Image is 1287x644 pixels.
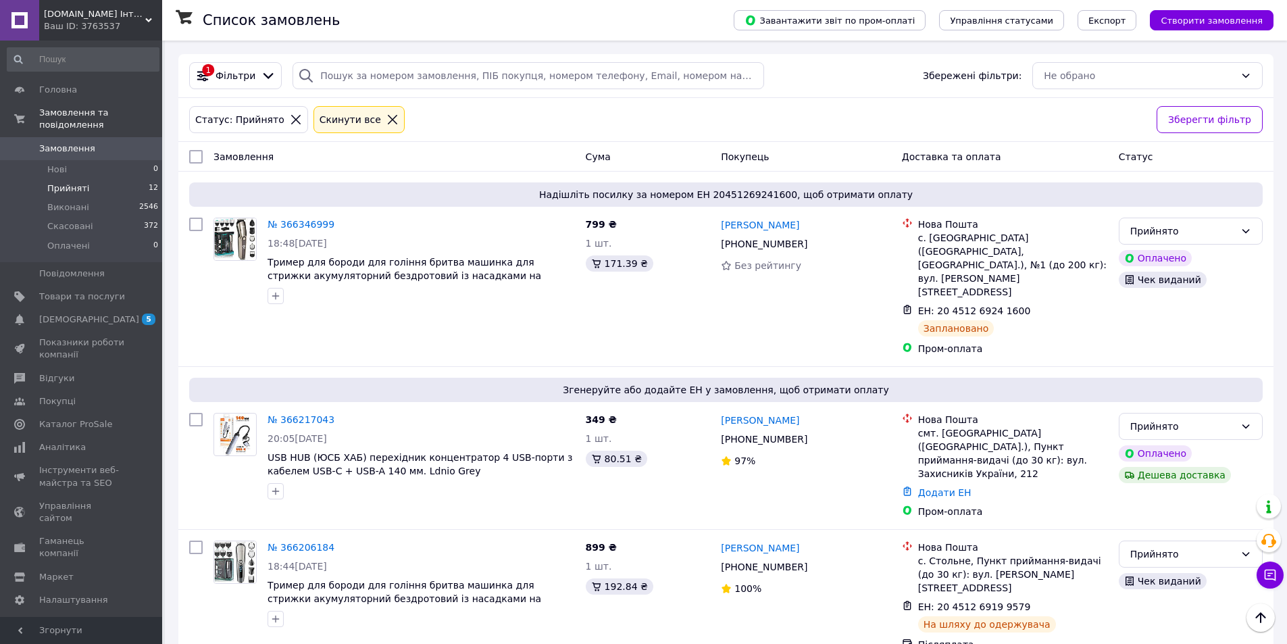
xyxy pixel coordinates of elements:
[293,62,763,89] input: Пошук за номером замовлення, ПІБ покупця, номером телефону, Email, номером накладної
[213,541,257,584] a: Фото товару
[268,238,327,249] span: 18:48[DATE]
[144,220,158,232] span: 372
[586,578,653,595] div: 192.84 ₴
[47,182,89,195] span: Прийняті
[1150,10,1273,30] button: Створити замовлення
[1119,573,1207,589] div: Чек виданий
[586,238,612,249] span: 1 шт.
[918,342,1108,355] div: Пром-оплата
[44,20,162,32] div: Ваш ID: 3763537
[718,558,810,576] div: [PHONE_NUMBER]
[39,107,162,131] span: Замовлення та повідомлення
[213,413,257,456] a: Фото товару
[1130,547,1235,562] div: Прийнято
[268,561,327,572] span: 18:44[DATE]
[47,220,93,232] span: Скасовані
[268,257,541,295] a: Тример для бороди для гоління бритва машинка для стрижки акумуляторний бездротовий із насадками н...
[1168,112,1251,127] span: Зберегти фільтр
[214,541,256,583] img: Фото товару
[586,561,612,572] span: 1 шт.
[142,314,155,325] span: 5
[39,464,125,489] span: Інструменти веб-майстра та SEO
[1136,14,1273,25] a: Створити замовлення
[213,151,274,162] span: Замовлення
[1157,106,1263,133] button: Зберегти фільтр
[47,164,67,176] span: Нові
[44,8,145,20] span: 7TECH.COM.UA Інтернет-магазин
[268,433,327,444] span: 20:05[DATE]
[950,16,1053,26] span: Управління статусами
[721,218,799,232] a: [PERSON_NAME]
[39,268,105,280] span: Повідомлення
[745,14,915,26] span: Завантажити звіт по пром-оплаті
[586,542,617,553] span: 899 ₴
[586,151,611,162] span: Cума
[718,234,810,253] div: [PHONE_NUMBER]
[1130,419,1235,434] div: Прийнято
[1088,16,1126,26] span: Експорт
[918,320,994,337] div: Заплановано
[586,255,653,272] div: 171.39 ₴
[734,455,755,466] span: 97%
[1119,250,1192,266] div: Оплачено
[39,500,125,524] span: Управління сайтом
[586,451,647,467] div: 80.51 ₴
[939,10,1064,30] button: Управління статусами
[918,616,1056,633] div: На шляху до одержувача
[918,426,1108,480] div: смт. [GEOGRAPHIC_DATA] ([GEOGRAPHIC_DATA].), Пункт приймання-видачі (до 30 кг): вул. Захисників У...
[721,414,799,427] a: [PERSON_NAME]
[39,84,77,96] span: Головна
[586,414,617,425] span: 349 ₴
[39,395,76,407] span: Покупці
[918,487,971,498] a: Додати ЕН
[902,151,1001,162] span: Доставка та оплата
[923,69,1021,82] span: Збережені фільтри:
[918,554,1108,595] div: с. Стольне, Пункт приймання-видачі (до 30 кг): вул. [PERSON_NAME][STREET_ADDRESS]
[1130,224,1235,239] div: Прийнято
[153,164,158,176] span: 0
[918,413,1108,426] div: Нова Пошта
[268,414,334,425] a: № 366217043
[39,418,112,430] span: Каталог ProSale
[268,542,334,553] a: № 366206184
[214,218,256,260] img: Фото товару
[1161,16,1263,26] span: Створити замовлення
[39,314,139,326] span: [DEMOGRAPHIC_DATA]
[918,541,1108,554] div: Нова Пошта
[586,433,612,444] span: 1 шт.
[1078,10,1137,30] button: Експорт
[918,505,1108,518] div: Пром-оплата
[718,430,810,449] div: [PHONE_NUMBER]
[220,414,251,455] img: Фото товару
[1257,562,1284,589] button: Чат з покупцем
[195,383,1257,397] span: Згенеруйте або додайте ЕН у замовлення, щоб отримати оплату
[734,583,761,594] span: 100%
[268,580,541,618] a: Тример для бороди для гоління бритва машинка для стрижки акумуляторний бездротовий із насадками н...
[1044,68,1235,83] div: Не обрано
[918,305,1031,316] span: ЕН: 20 4512 6924 1600
[918,601,1031,612] span: ЕН: 20 4512 6919 9579
[195,188,1257,201] span: Надішліть посилку за номером ЕН 20451269241600, щоб отримати оплату
[39,372,74,385] span: Відгуки
[139,201,158,214] span: 2546
[586,219,617,230] span: 799 ₴
[734,10,926,30] button: Завантажити звіт по пром-оплаті
[39,571,74,583] span: Маркет
[39,594,108,606] span: Налаштування
[734,260,801,271] span: Без рейтингу
[149,182,158,195] span: 12
[317,112,384,127] div: Cкинути все
[1119,272,1207,288] div: Чек виданий
[721,541,799,555] a: [PERSON_NAME]
[39,291,125,303] span: Товари та послуги
[39,337,125,361] span: Показники роботи компанії
[268,452,572,476] a: USB HUB (ЮСБ ХАБ) перехідник концентратор 4 USB-порти з кабелем USB-C + USB-A 140 мм. Ldnio Grey
[721,151,769,162] span: Покупець
[193,112,287,127] div: Статус: Прийнято
[1119,467,1231,483] div: Дешева доставка
[1119,445,1192,462] div: Оплачено
[39,143,95,155] span: Замовлення
[39,535,125,560] span: Гаманець компанії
